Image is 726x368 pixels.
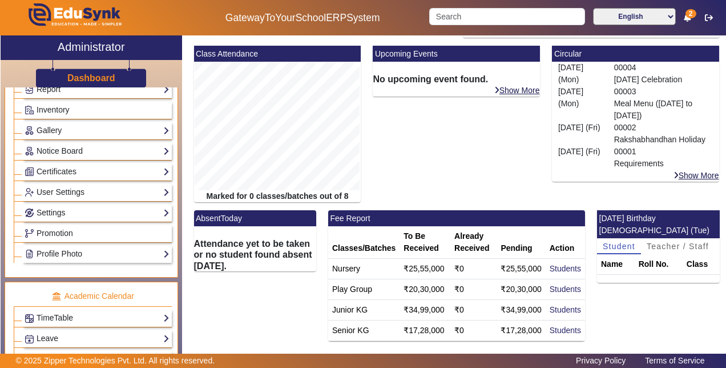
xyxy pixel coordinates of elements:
[450,300,497,321] td: ₹0
[25,103,170,117] a: Inventory
[552,62,608,86] div: [DATE] (Mon)
[450,279,497,300] td: ₹0
[373,74,540,85] h6: No upcoming event found.
[450,259,497,279] td: ₹0
[400,259,450,279] td: ₹25,55,000
[328,259,400,279] td: Nursery
[450,321,497,341] td: ₹0
[550,285,581,294] a: Students
[497,279,545,300] td: ₹20,30,000
[497,259,545,279] td: ₹25,55,000
[400,300,450,321] td: ₹34,99,000
[58,40,125,54] h2: Administrator
[608,86,719,122] div: 00003
[328,226,400,259] th: Classes/Batches
[597,254,635,275] th: Name
[37,105,70,114] span: Inventory
[194,46,361,62] mat-card-header: Class Attendance
[37,229,73,238] span: Promotion
[608,146,719,170] div: 00001
[570,353,631,368] a: Privacy Policy
[328,279,400,300] td: Play Group
[614,98,713,122] p: Meal Menu ([DATE] to [DATE])
[25,227,170,240] a: Promotion
[194,238,317,271] h6: Attendance yet to be taken or no student found absent [DATE].
[373,46,540,62] mat-card-header: Upcoming Events
[639,353,710,368] a: Terms of Service
[25,229,34,238] img: Branchoperations.png
[603,242,635,250] span: Student
[552,86,608,122] div: [DATE] (Mon)
[450,226,497,259] th: Already Received
[597,210,720,238] mat-card-header: [DATE] Birthday [DEMOGRAPHIC_DATA] (Tue)
[550,326,581,335] a: Students
[328,210,585,226] mat-card-header: Fee Report
[494,85,541,95] a: Show More
[67,73,115,83] h3: Dashboard
[550,305,581,314] a: Students
[552,146,608,170] div: [DATE] (Fri)
[328,300,400,321] td: Junior KG
[194,190,361,202] div: Marked for 0 classes/batches out of 8
[550,264,581,273] a: Students
[614,74,713,86] p: [DATE] Celebration
[608,62,719,86] div: 00004
[552,122,608,146] div: [DATE] (Fri)
[683,254,720,275] th: Class
[400,226,450,259] th: To Be Received
[51,291,62,302] img: academic.png
[497,226,545,259] th: Pending
[614,158,713,170] p: Requirements
[647,242,709,250] span: Teacher / Staff
[635,254,683,275] th: Roll No.
[614,134,713,146] p: Rakshabhandhan Holiday
[685,9,696,18] span: 2
[497,300,545,321] td: ₹34,99,000
[328,321,400,341] td: Senior KG
[25,106,34,114] img: Inventory.png
[400,321,450,341] td: ₹17,28,000
[546,226,585,259] th: Action
[400,279,450,300] td: ₹20,30,000
[429,8,584,25] input: Search
[194,210,317,226] mat-card-header: AbsentToday
[497,321,545,341] td: ₹17,28,000
[1,35,182,60] a: Administrator
[16,355,215,367] p: © 2025 Zipper Technologies Pvt. Ltd. All rights reserved.
[14,290,172,302] p: Academic Calendar
[673,170,720,181] a: Show More
[552,46,719,62] mat-card-header: Circular
[188,12,417,24] h5: GatewayToYourSchoolERPSystem
[67,72,116,84] a: Dashboard
[608,122,719,146] div: 00002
